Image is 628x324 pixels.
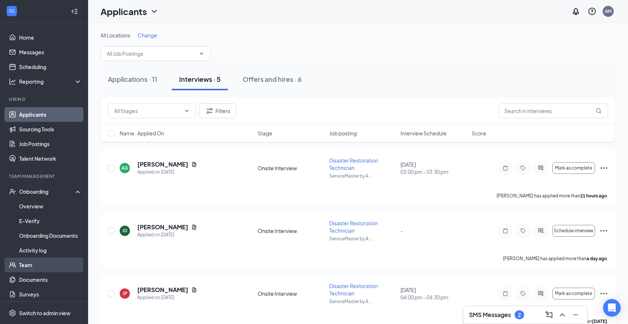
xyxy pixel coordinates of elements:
span: Schedule interview [554,228,593,233]
div: AG [121,165,128,171]
svg: Note [501,228,510,234]
svg: Ellipses [599,226,608,235]
h1: Applicants [101,5,147,18]
svg: Ellipses [599,164,608,172]
svg: Note [501,291,510,296]
svg: Document [191,161,197,167]
svg: Tag [519,228,527,234]
a: Activity log [19,243,82,258]
svg: Filter [205,106,214,115]
svg: Collapse [71,8,78,15]
svg: QuestionInfo [588,7,596,16]
svg: Document [191,224,197,230]
span: Disaster Restoration Technician [329,157,378,171]
span: Job posting [329,130,357,137]
p: ServiceMaster by A ... [329,298,396,305]
a: Job Postings [19,136,82,151]
div: [DATE] [400,286,467,301]
div: Applied on [DATE] [137,294,197,301]
span: Name · Applied On [120,130,164,137]
div: Offers and hires · 6 [243,74,302,84]
button: Minimize [570,309,581,321]
a: Applicants [19,107,82,122]
span: Stage [258,130,272,137]
svg: ChevronDown [150,7,159,16]
svg: ActiveChat [536,165,545,171]
div: Team Management [9,173,80,179]
a: E-Verify [19,214,82,228]
svg: MagnifyingGlass [596,108,602,114]
button: Schedule interview [552,225,595,237]
h3: SMS Messages [469,311,511,319]
a: Documents [19,272,82,287]
span: Interview Schedule [400,130,447,137]
div: Interviews · 5 [179,74,221,84]
a: Sourcing Tools [19,122,82,136]
a: Scheduling [19,59,82,74]
h5: [PERSON_NAME] [137,223,188,231]
span: 03:00 pm - 03:30 pm [400,168,467,175]
svg: ChevronUp [558,310,567,319]
svg: ChevronDown [184,108,190,114]
svg: Settings [9,309,16,317]
a: Team [19,258,82,272]
a: Surveys [19,287,82,302]
input: All Job Postings [107,50,196,58]
div: Onsite Interview [258,164,324,172]
input: Search in interviews [498,103,608,118]
svg: WorkstreamLogo [8,7,15,15]
div: JD [122,227,127,234]
div: 2 [518,312,521,318]
div: Switch to admin view [19,309,70,317]
svg: UserCheck [9,188,16,195]
div: Applied on [DATE] [137,231,197,239]
h5: [PERSON_NAME] [137,160,188,168]
button: Mark as complete [552,288,595,299]
span: Change [138,32,157,39]
svg: ActiveChat [536,291,545,296]
svg: Ellipses [599,289,608,298]
button: Mark as complete [552,162,595,174]
h5: [PERSON_NAME] [137,286,188,294]
div: JP [123,290,127,296]
div: Hiring [9,96,80,102]
svg: ActiveChat [536,228,545,234]
div: AM [605,8,611,14]
div: Reporting [19,78,82,85]
button: Filter Filters [199,103,236,118]
b: a day ago [587,256,607,261]
a: Overview [19,199,82,214]
input: All Stages [114,107,181,115]
a: Home [19,30,82,45]
p: [PERSON_NAME] has applied more than . [497,193,608,199]
p: ServiceMaster by A ... [329,236,396,242]
svg: ComposeMessage [545,310,553,319]
b: [DATE] [592,318,607,324]
p: ServiceMaster by A ... [329,173,396,179]
div: Applications · 11 [108,74,157,84]
svg: Minimize [571,310,580,319]
button: ChevronUp [556,309,568,321]
svg: Tag [519,165,527,171]
div: [DATE] [400,161,467,175]
div: Onsite Interview [258,227,324,234]
p: [PERSON_NAME] has applied more than . [503,255,608,262]
div: Applied on [DATE] [137,168,197,176]
span: Mark as complete [555,165,592,171]
svg: Document [191,287,197,293]
svg: ChevronDown [199,51,204,57]
span: 04:00 pm - 04:30 pm [400,294,467,301]
a: Onboarding Documents [19,228,82,243]
svg: Analysis [9,78,16,85]
span: Disaster Restoration Technician [329,220,378,234]
div: Open Intercom Messenger [603,299,621,317]
span: All Locations [101,32,130,39]
span: Disaster Restoration Technician [329,283,378,296]
a: Talent Network [19,151,82,166]
span: Mark as complete [555,291,592,296]
svg: Note [501,165,510,171]
div: Onsite Interview [258,290,324,297]
svg: Tag [519,291,527,296]
button: ComposeMessage [543,309,555,321]
a: Messages [19,45,82,59]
